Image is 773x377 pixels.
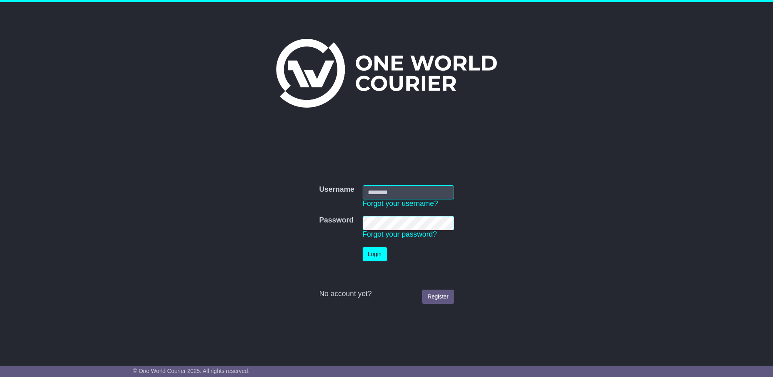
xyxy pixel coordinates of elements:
a: Forgot your username? [363,199,438,208]
img: One World [276,39,497,108]
span: © One World Courier 2025. All rights reserved. [133,368,250,374]
div: No account yet? [319,290,454,299]
a: Forgot your password? [363,230,437,238]
label: Password [319,216,353,225]
a: Register [422,290,454,304]
button: Login [363,247,387,261]
label: Username [319,185,354,194]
